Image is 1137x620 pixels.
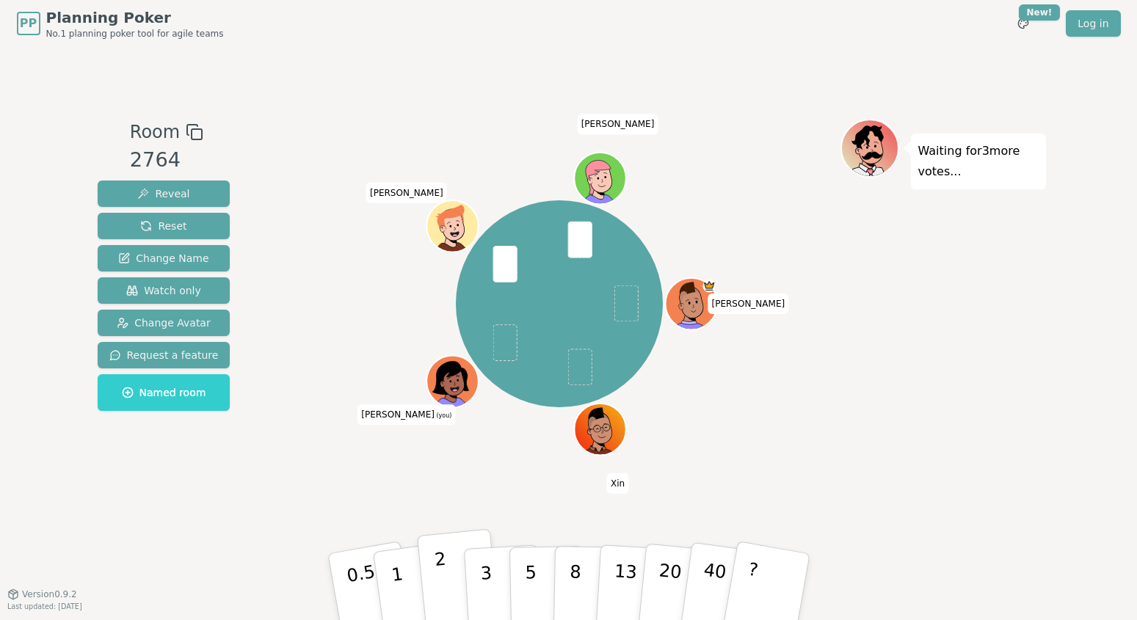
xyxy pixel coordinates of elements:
[98,310,230,336] button: Change Avatar
[918,141,1039,182] p: Waiting for 3 more votes...
[98,374,230,411] button: Named room
[98,245,230,271] button: Change Name
[702,279,716,292] span: Evan is the host
[1066,10,1120,37] a: Log in
[98,277,230,304] button: Watch only
[122,385,206,400] span: Named room
[109,348,219,362] span: Request a feature
[578,114,658,134] span: Click to change your name
[118,251,208,266] span: Change Name
[46,28,224,40] span: No.1 planning poker tool for agile teams
[7,602,82,610] span: Last updated: [DATE]
[46,7,224,28] span: Planning Poker
[1019,4,1061,21] div: New!
[98,213,230,239] button: Reset
[17,7,224,40] a: PPPlanning PokerNo.1 planning poker tool for agile teams
[130,145,203,175] div: 2764
[20,15,37,32] span: PP
[366,182,447,203] span: Click to change your name
[7,588,77,600] button: Version0.9.2
[708,293,788,314] span: Click to change your name
[130,119,180,145] span: Room
[435,412,452,419] span: (you)
[1010,10,1036,37] button: New!
[117,316,211,330] span: Change Avatar
[137,186,189,201] span: Reveal
[607,473,628,493] span: Click to change your name
[428,357,476,405] button: Click to change your avatar
[22,588,77,600] span: Version 0.9.2
[98,342,230,368] button: Request a feature
[140,219,186,233] span: Reset
[98,180,230,207] button: Reveal
[126,283,201,298] span: Watch only
[357,404,455,425] span: Click to change your name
